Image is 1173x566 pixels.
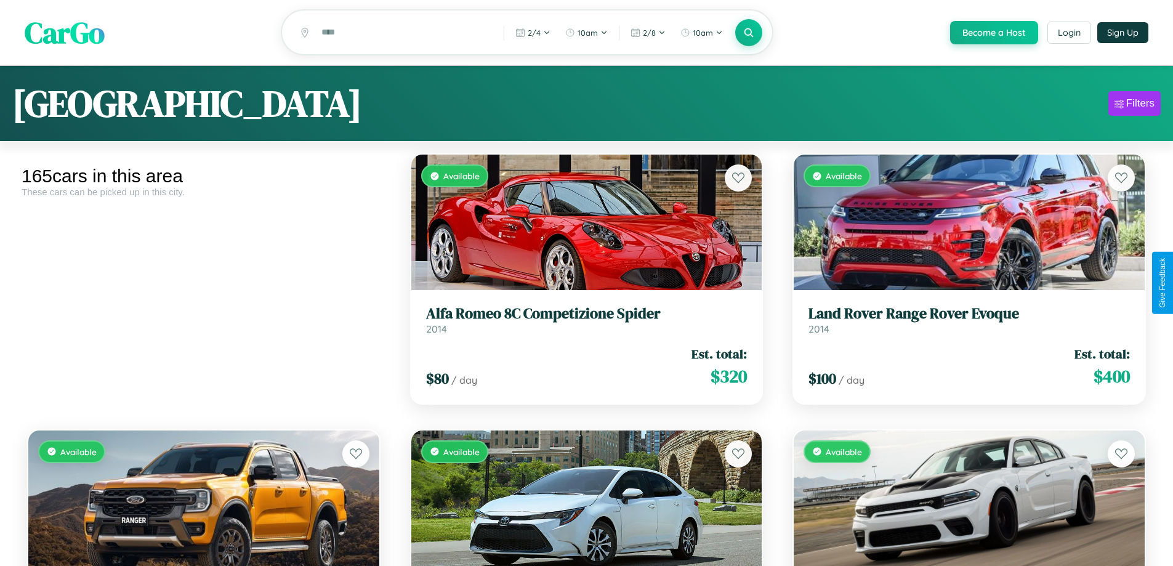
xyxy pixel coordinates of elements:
div: Give Feedback [1158,258,1167,308]
span: Est. total: [1074,345,1130,363]
h3: Land Rover Range Rover Evoque [808,305,1130,323]
div: 165 cars in this area [22,166,386,187]
span: Available [443,447,480,457]
a: Land Rover Range Rover Evoque2014 [808,305,1130,335]
span: $ 400 [1094,364,1130,389]
button: Sign Up [1097,22,1148,43]
span: 2014 [426,323,447,335]
span: Available [443,171,480,181]
span: / day [839,374,865,386]
h1: [GEOGRAPHIC_DATA] [12,78,362,129]
h3: Alfa Romeo 8C Competizione Spider [426,305,748,323]
button: Filters [1108,91,1161,116]
div: Filters [1126,97,1155,110]
button: Become a Host [950,21,1038,44]
a: Alfa Romeo 8C Competizione Spider2014 [426,305,748,335]
span: Available [60,447,97,457]
button: 2/8 [624,23,672,42]
span: 2 / 4 [528,28,541,38]
span: Available [826,447,862,457]
button: 2/4 [509,23,557,42]
span: 10am [578,28,598,38]
span: $ 80 [426,368,449,389]
button: Login [1047,22,1091,44]
span: CarGo [25,12,105,53]
button: 10am [559,23,614,42]
span: 2 / 8 [643,28,656,38]
span: $ 320 [711,364,747,389]
span: Est. total: [691,345,747,363]
span: 2014 [808,323,829,335]
div: These cars can be picked up in this city. [22,187,386,197]
button: 10am [674,23,729,42]
span: 10am [693,28,713,38]
span: / day [451,374,477,386]
span: $ 100 [808,368,836,389]
span: Available [826,171,862,181]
